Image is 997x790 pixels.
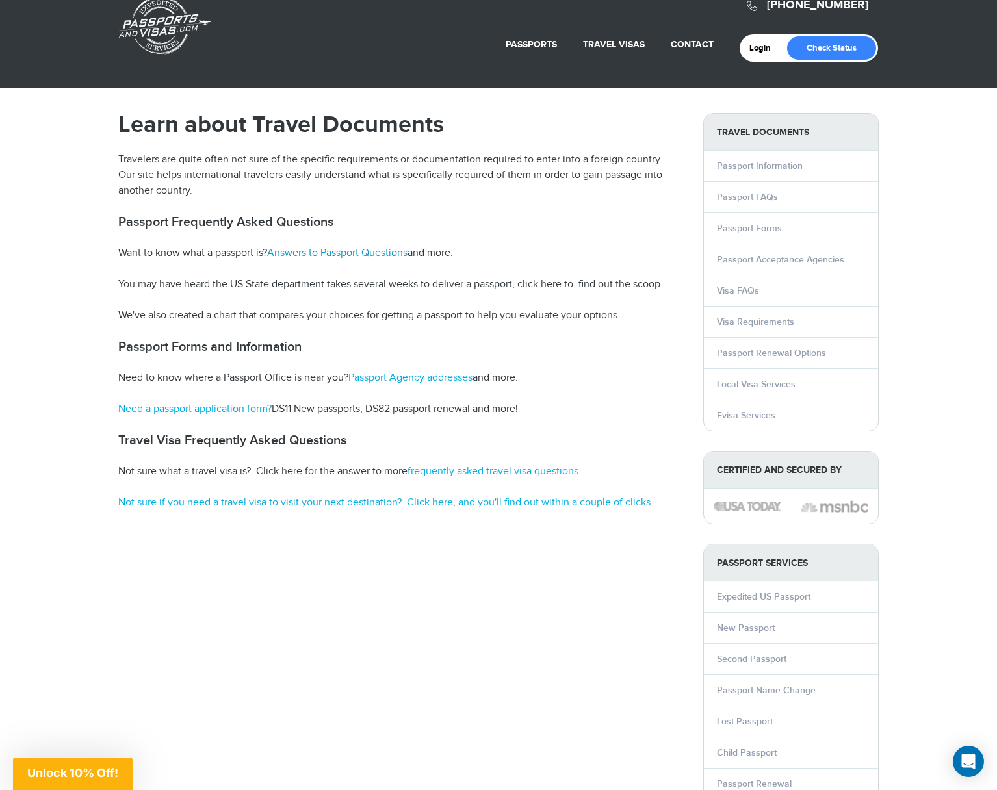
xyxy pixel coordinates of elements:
a: Contact [671,39,714,50]
a: Child Passport [717,747,777,758]
p: Need to know where a Passport Office is near you? and more. [118,370,684,386]
div: Unlock 10% Off! [13,758,133,790]
p: We've also created a chart that compares your choices for getting a passport to help you evaluate... [118,308,684,324]
strong: PASSPORT SERVICES [704,544,878,581]
a: Answers to Passport Questions [267,247,408,259]
a: Passports [506,39,557,50]
a: Lost Passport [717,716,773,727]
p: Want to know what a passport is? and more. [118,246,684,261]
a: Login [749,43,780,53]
a: Visa Requirements [717,316,794,327]
a: Local Visa Services [717,379,796,390]
img: image description [801,499,868,515]
span: Unlock 10% Off! [27,766,118,780]
p: Travelers are quite often not sure of the specific requirements or documentation required to ente... [118,152,684,199]
a: Passport Information [717,160,803,172]
a: Need a passport application form? [118,403,272,415]
p: You may have heard the US State department takes several weeks to deliver a passport, click here ... [118,277,684,292]
div: Open Intercom Messenger [953,746,984,777]
a: New Passport [717,622,775,633]
h2: Passport Forms and Information [118,339,684,355]
a: Passport Agency addresses [348,372,473,384]
a: Visa FAQs [717,285,759,296]
a: Passport Acceptance Agencies [717,254,844,265]
h2: Travel Visa Frequently Asked Questions [118,433,684,448]
p: DS11 New passports, DS82 passport renewal and more! [118,401,684,417]
strong: Certified and Secured by [704,452,878,489]
a: Check Status [787,36,876,60]
a: Passport Name Change [717,685,816,696]
a: Passport Renewal [717,778,792,789]
a: Evisa Services [717,410,775,421]
a: Expedited US Passport [717,591,810,602]
a: frequently asked travel visa questions. [408,465,581,478]
strong: Travel Documents [704,114,878,151]
a: Travel Visas [583,39,645,50]
a: Second Passport [717,654,786,665]
h1: Learn about Travel Documents [118,113,684,136]
h2: Passport Frequently Asked Questions [118,214,684,230]
p: Not sure what a travel visa is? Click here for the answer to more [118,464,684,479]
a: Passport FAQs [717,192,778,203]
a: Passport Forms [717,223,782,234]
a: Not sure if you need a travel visa to visit your next destination? Click here, and you'll find ou... [118,496,651,509]
a: Passport Renewal Options [717,348,826,359]
img: image description [714,502,781,511]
